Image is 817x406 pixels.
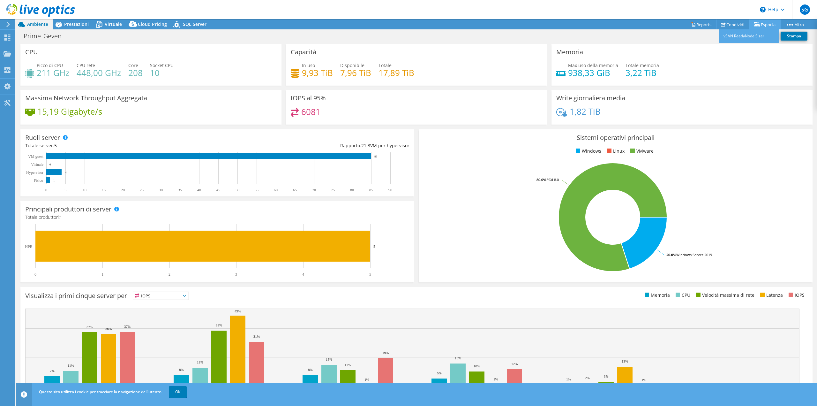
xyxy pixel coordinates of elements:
span: Max uso della memoria [568,62,618,68]
span: Cloud Pricing [138,21,167,27]
text: 12% [511,362,518,366]
h3: Principali produttori di server [25,206,111,213]
span: Virtuale [105,21,122,27]
tspan: Windows Server 2019 [676,252,712,257]
text: 37% [124,325,131,328]
text: 40 [197,188,201,192]
text: 70 [312,188,316,192]
text: 13% [197,360,203,364]
span: Prestazioni [64,21,89,27]
li: Linux [605,148,625,155]
h3: Capacità [291,49,316,56]
span: Questo sito utilizza i cookie per tracciare la navigazione dell'utente. [39,389,162,395]
span: CPU rete [77,62,95,68]
a: OK [169,386,187,398]
h4: 211 GHz [37,69,69,76]
text: 37% [86,325,93,329]
text: 15% [326,357,332,361]
span: SG [800,4,810,15]
h4: 10 [150,69,174,76]
text: 45 [216,188,220,192]
li: Windows [574,148,601,155]
text: 2% [585,376,590,380]
li: IOPS [787,292,805,299]
h1: Prime_Geven [21,33,71,40]
h4: 938,33 GiB [568,69,618,76]
text: 0 [49,163,51,166]
text: VM guest [28,154,43,159]
h4: Totale produttori: [25,214,409,221]
li: Memoria [643,292,670,299]
text: 85 [374,155,378,158]
text: 38% [216,323,222,327]
text: 16% [455,356,461,360]
span: Socket CPU [150,62,174,68]
text: 1% [364,378,369,381]
text: 75 [331,188,335,192]
text: 50 [236,188,239,192]
text: 1 [101,272,103,277]
div: Rapporto: VM per hypervisor [217,142,409,149]
span: Core [128,62,138,68]
a: Stampa [781,32,807,41]
a: Condividi [716,19,749,29]
h3: Massima Network Throughput Aggregata [25,95,147,102]
text: 0 [34,272,36,277]
text: 80 [350,188,354,192]
h3: Write giornaliera media [556,95,625,102]
text: 1% [641,378,646,382]
text: 11% [68,364,74,367]
text: 36% [105,327,112,331]
span: Picco di CPU [37,62,63,68]
text: 0 [45,188,47,192]
text: 1% [493,377,498,381]
h4: 9,93 TiB [302,69,333,76]
text: 3 [235,272,237,277]
h4: 7,96 TiB [340,69,371,76]
text: 10 [83,188,86,192]
text: 49% [235,309,241,313]
text: 13% [622,359,628,363]
text: 3% [604,374,609,378]
text: Fisico [34,178,43,183]
h4: 3,22 TiB [626,69,659,76]
text: 11% [345,363,351,367]
text: 10% [474,364,480,368]
div: Totale server: [25,142,217,149]
text: 7% [50,369,55,373]
tspan: 20.0% [666,252,676,257]
h3: IOPS al 95% [291,95,326,102]
text: 1 [53,179,55,182]
text: 20 [121,188,125,192]
text: HPE [25,244,32,249]
li: Latenza [759,292,783,299]
text: 5 [64,188,66,192]
text: 25 [140,188,144,192]
text: 1% [566,377,571,381]
text: 85 [369,188,373,192]
h3: Ruoli server [25,134,60,141]
span: Disponibile [340,62,364,68]
li: Velocità massima di rete [694,292,754,299]
span: 1 [60,214,62,220]
text: 8% [308,368,313,372]
span: Totale [379,62,392,68]
text: 19% [382,351,389,355]
li: VMware [629,148,654,155]
text: 35 [178,188,182,192]
text: 31% [253,334,260,338]
h3: Sistemi operativi principali [423,134,808,141]
text: 90 [388,188,392,192]
h4: 6081 [301,108,320,115]
a: Esporta [749,19,781,29]
h3: Memoria [556,49,583,56]
span: Ambiente [27,21,48,27]
tspan: ESXi 8.0 [546,177,559,182]
text: 5% [437,371,442,375]
text: 15 [102,188,106,192]
text: Hypervisor [26,170,43,175]
li: CPU [674,292,690,299]
text: 4 [302,272,304,277]
span: In uso [302,62,315,68]
h4: 1,82 TiB [570,108,601,115]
